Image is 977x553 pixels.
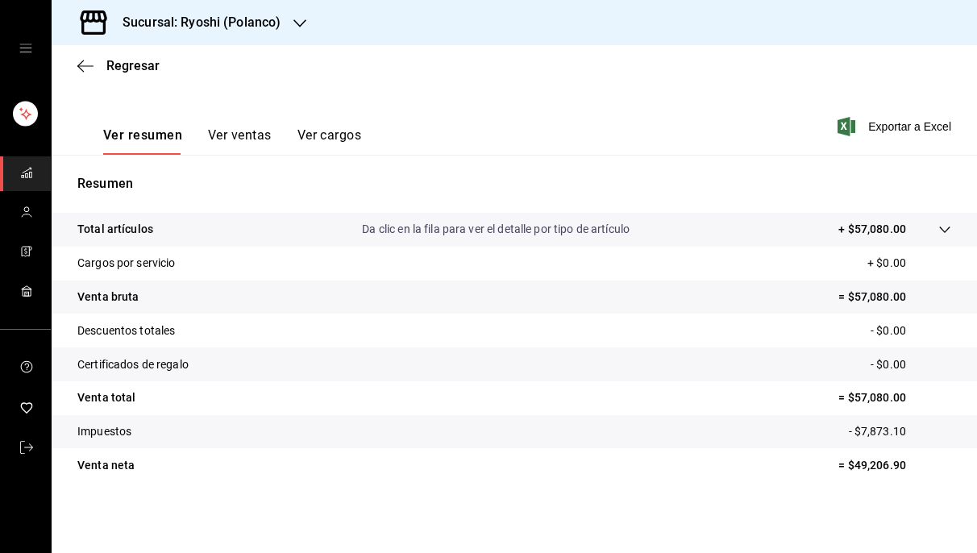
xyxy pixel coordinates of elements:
p: = $57,080.00 [838,289,951,306]
p: - $0.00 [871,356,951,373]
div: navigation tabs [103,127,361,155]
p: Venta total [77,389,135,406]
p: + $57,080.00 [838,221,906,238]
button: Ver resumen [103,127,182,155]
button: Ver cargos [297,127,362,155]
p: Certificados de regalo [77,356,189,373]
p: - $0.00 [871,322,951,339]
p: - $7,873.10 [849,423,951,440]
p: Cargos por servicio [77,255,176,272]
p: = $49,206.90 [838,457,951,474]
p: + $0.00 [867,255,951,272]
button: Regresar [77,58,160,73]
p: Da clic en la fila para ver el detalle por tipo de artículo [362,221,630,238]
p: Venta bruta [77,289,139,306]
p: Impuestos [77,423,131,440]
p: Total artículos [77,221,153,238]
span: Regresar [106,58,160,73]
button: Ver ventas [208,127,272,155]
button: open drawer [19,42,32,55]
p: Venta neta [77,457,135,474]
p: Resumen [77,174,951,193]
p: Descuentos totales [77,322,175,339]
p: = $57,080.00 [838,389,951,406]
button: Exportar a Excel [841,117,951,136]
h3: Sucursal: Ryoshi (Polanco) [110,13,281,32]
